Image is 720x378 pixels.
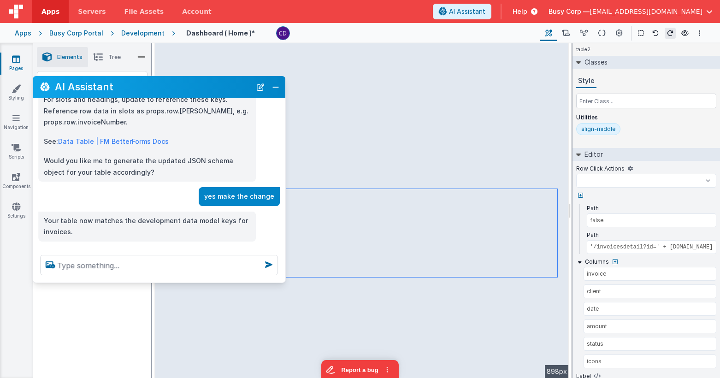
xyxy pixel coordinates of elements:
[545,365,569,378] div: 898px
[125,71,142,89] span: + /
[694,28,705,39] button: Options
[78,7,106,16] span: Servers
[155,43,569,378] div: -->
[44,215,250,238] p: Your table now matches the development data model keys for invoices.
[41,7,59,16] span: Apps
[186,30,255,36] h4: Dashboard ( Home )
[585,258,609,266] label: Columns
[549,7,590,16] span: Busy Corp —
[58,137,169,145] a: Data Table | FM BetterForms Docs
[581,148,603,161] h2: Editor
[254,81,267,94] button: New Chat
[15,29,31,38] div: Apps
[49,29,103,38] div: Busy Corp Portal
[587,205,599,212] label: Path
[44,136,250,148] p: See:
[44,94,250,128] p: For slots and headings, update to reference these keys. Reference row data in slots as props.row....
[449,7,485,16] span: AI Assistant
[270,81,282,94] button: Close
[57,53,83,61] span: Elements
[572,43,594,56] h4: table2
[576,114,716,121] p: Utilities
[121,29,165,38] div: Development
[44,155,250,178] p: Would you like me to generate the updated JSON schema object for your table accordingly?
[433,4,491,19] button: AI Assistant
[576,94,716,108] input: Enter Class...
[576,165,625,172] label: Row Click Actions
[37,71,148,89] input: Search Elements...
[108,53,121,61] span: Tree
[581,125,615,133] div: align-middle
[124,7,164,16] span: File Assets
[587,231,599,239] label: Path
[55,81,251,92] h2: AI Assistant
[549,7,713,16] button: Busy Corp — [EMAIL_ADDRESS][DOMAIN_NAME]
[513,7,527,16] span: Help
[277,27,289,40] img: a606d2cf83e4811ced2fe5d3972caf99
[204,191,274,202] p: yes make the change
[590,7,702,16] span: [EMAIL_ADDRESS][DOMAIN_NAME]
[581,56,608,69] h2: Classes
[576,74,596,88] button: Style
